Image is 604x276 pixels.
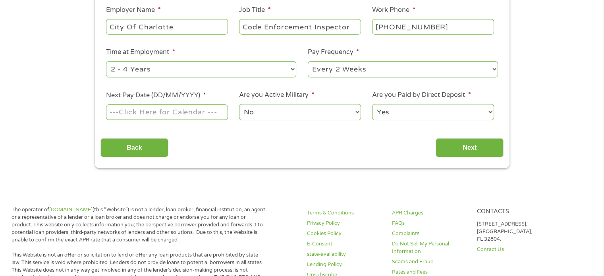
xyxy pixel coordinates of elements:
[477,208,552,216] h4: Contacts
[372,6,415,14] label: Work Phone
[100,138,168,158] input: Back
[392,209,467,217] a: APR Charges
[106,104,228,120] input: ---Click Here for Calendar ---
[307,261,382,268] a: Lending Policy
[49,207,93,213] a: [DOMAIN_NAME]
[106,6,160,14] label: Employer Name
[239,6,270,14] label: Job Title
[436,138,504,158] input: Next
[477,246,552,253] a: Contact Us
[307,209,382,217] a: Terms & Conditions
[106,91,206,100] label: Next Pay Date (DD/MM/YYYY)
[392,230,467,237] a: Complaints
[392,258,467,266] a: Scams and Fraud
[372,19,494,34] input: (231) 754-4010
[307,251,382,258] a: state-availability
[308,48,359,56] label: Pay Frequency
[392,268,467,276] a: Rates and Fees
[239,91,314,99] label: Are you Active Military
[477,220,552,243] p: [STREET_ADDRESS], [GEOGRAPHIC_DATA], FL 32804.
[372,91,471,99] label: Are you Paid by Direct Deposit
[106,48,175,56] label: Time at Employment
[307,230,382,237] a: Cookies Policy
[392,240,467,255] a: Do Not Sell My Personal Information
[307,220,382,227] a: Privacy Policy
[307,240,382,248] a: E-Consent
[12,206,266,243] p: The operator of (this “Website”) is not a lender, loan broker, financial institution, an agent or...
[392,220,467,227] a: FAQs
[239,19,361,34] input: Cashier
[106,19,228,34] input: Walmart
